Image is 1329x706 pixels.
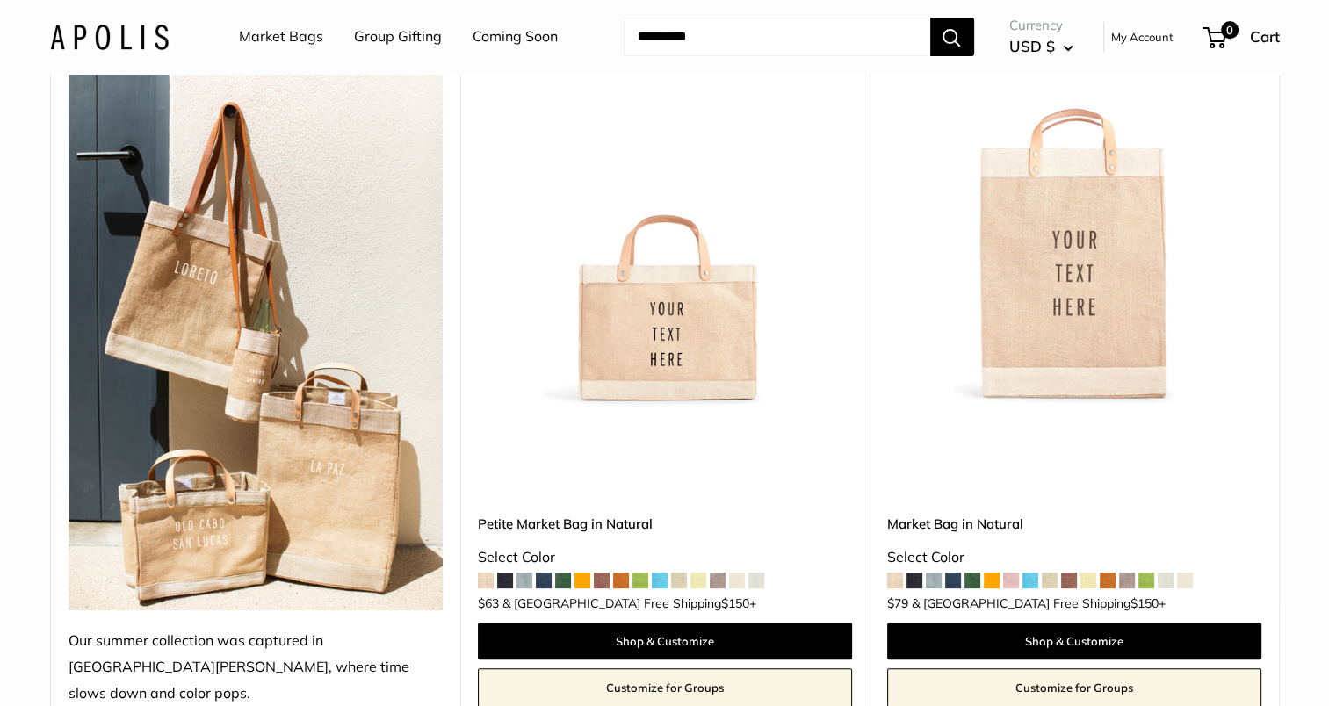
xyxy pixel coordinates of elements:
a: Shop & Customize [887,623,1261,659]
span: 0 [1220,21,1238,39]
a: Group Gifting [354,24,442,50]
span: & [GEOGRAPHIC_DATA] Free Shipping + [912,597,1166,609]
a: Market Bag in Natural [887,514,1261,534]
a: 0 Cart [1204,23,1280,51]
img: Petite Market Bag in Natural [478,34,852,408]
span: $63 [478,595,499,611]
a: Coming Soon [473,24,558,50]
span: & [GEOGRAPHIC_DATA] Free Shipping + [502,597,756,609]
a: My Account [1111,26,1174,47]
a: Petite Market Bag in Naturaldescription_Effortless style that elevates every moment [478,34,852,408]
a: Petite Market Bag in Natural [478,514,852,534]
a: Market Bags [239,24,323,50]
span: $79 [887,595,908,611]
span: Cart [1250,27,1280,46]
span: $150 [1130,595,1159,611]
div: Select Color [887,544,1261,571]
img: Our summer collection was captured in Todos Santos, where time slows down and color pops. [69,34,443,610]
div: Select Color [478,544,852,571]
span: Currency [1009,13,1073,38]
input: Search... [624,18,930,56]
button: Search [930,18,974,56]
img: Market Bag in Natural [887,34,1261,408]
a: Shop & Customize [478,623,852,659]
button: USD $ [1009,32,1073,61]
span: USD $ [1009,37,1055,55]
img: Apolis [50,24,169,49]
span: $150 [721,595,749,611]
a: Market Bag in NaturalMarket Bag in Natural [887,34,1261,408]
